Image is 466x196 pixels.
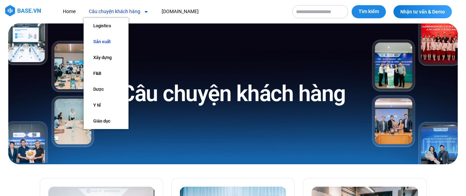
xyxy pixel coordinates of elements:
[84,18,129,129] ul: Câu chuyện khách hàng
[84,34,129,50] a: Sản xuất
[84,81,129,97] a: Dược
[58,5,286,18] nav: Menu
[121,79,345,108] h1: Câu chuyện khách hàng
[359,8,379,15] span: Tìm kiếm
[84,66,129,81] a: F&B
[84,5,154,18] a: Câu chuyện khách hàng
[84,113,129,129] a: Giáo dục
[352,5,386,18] button: Tìm kiếm
[400,9,445,14] span: Nhận tư vấn & Demo
[58,5,81,18] a: Home
[84,97,129,113] a: Y tế
[156,5,204,18] a: [DOMAIN_NAME]
[393,5,452,18] a: Nhận tư vấn & Demo
[84,18,129,34] a: Logistics
[84,50,129,66] a: Xây dựng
